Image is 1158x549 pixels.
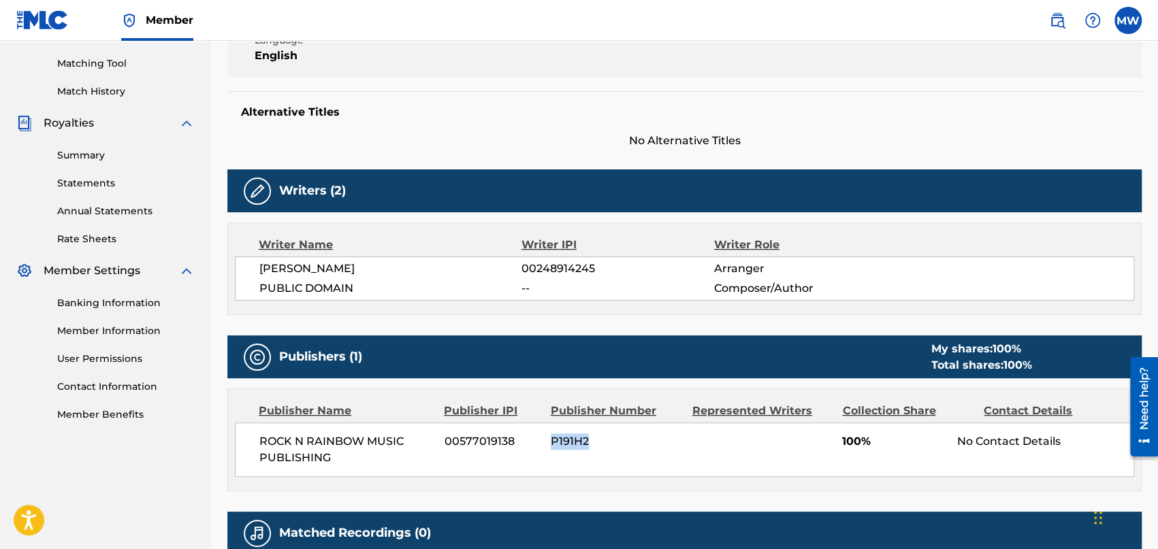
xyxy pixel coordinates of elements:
[57,324,195,338] a: Member Information
[16,10,69,30] img: MLC Logo
[1044,7,1071,34] a: Public Search
[57,204,195,218] a: Annual Statements
[16,115,33,131] img: Royalties
[178,263,195,279] img: expand
[957,433,1133,450] div: No Contact Details
[1120,352,1158,461] iframe: Resource Center
[57,407,195,422] a: Member Benefits
[551,403,682,419] div: Publisher Number
[57,232,195,246] a: Rate Sheets
[1003,359,1032,371] span: 100 %
[57,148,195,163] a: Summary
[259,237,521,253] div: Writer Name
[241,105,1128,119] h5: Alternative Titles
[227,133,1142,149] span: No Alternative Titles
[521,237,714,253] div: Writer IPI
[57,296,195,310] a: Banking Information
[259,280,521,297] span: PUBLIC DOMAIN
[259,433,434,466] span: ROCK N RAINBOW MUSIC PUBLISHING
[249,525,266,542] img: Matched Recordings
[16,263,33,279] img: Member Settings
[255,48,473,64] span: English
[521,261,713,277] span: 00248914245
[57,380,195,394] a: Contact Information
[249,349,266,365] img: Publishers
[714,237,889,253] div: Writer Role
[279,183,346,199] h5: Writers (2)
[1049,12,1065,29] img: search
[993,342,1021,355] span: 100 %
[121,12,138,29] img: Top Rightsholder
[692,403,833,419] div: Represented Writers
[44,263,140,279] span: Member Settings
[279,349,362,365] h5: Publishers (1)
[842,433,947,450] span: 100%
[146,12,193,28] span: Member
[714,280,889,297] span: Composer/Author
[57,56,195,71] a: Matching Tool
[1079,7,1106,34] div: Help
[178,115,195,131] img: expand
[259,261,521,277] span: [PERSON_NAME]
[842,403,974,419] div: Collection Share
[521,280,713,297] span: --
[445,433,541,450] span: 00577019138
[279,525,431,541] h5: Matched Recordings (0)
[57,84,195,99] a: Match History
[1090,484,1158,549] iframe: Chat Widget
[714,261,889,277] span: Arranger
[551,433,682,450] span: P191H2
[931,341,1032,357] div: My shares:
[984,403,1115,419] div: Contact Details
[44,115,94,131] span: Royalties
[57,176,195,190] a: Statements
[1114,7,1142,34] div: User Menu
[57,352,195,366] a: User Permissions
[249,183,266,199] img: Writers
[1084,12,1101,29] img: help
[259,403,434,419] div: Publisher Name
[931,357,1032,373] div: Total shares:
[444,403,540,419] div: Publisher IPI
[1094,497,1102,538] div: Drag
